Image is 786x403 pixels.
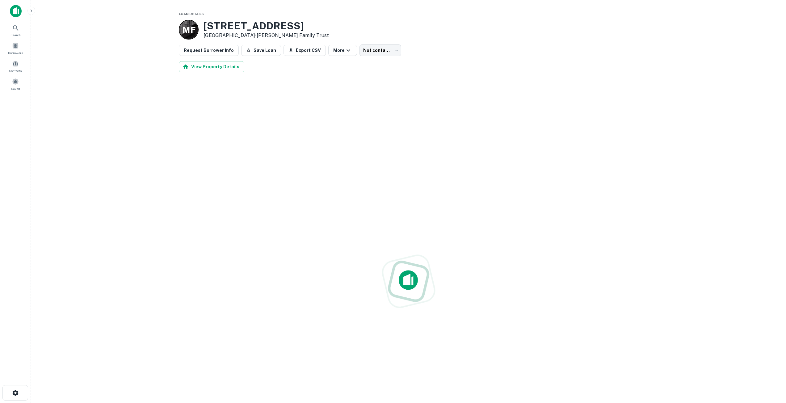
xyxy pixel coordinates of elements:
button: Export CSV [284,45,326,56]
img: capitalize-icon.png [10,5,22,17]
span: Contacts [9,68,22,73]
div: Not contacted [359,44,401,56]
button: More [328,45,357,56]
p: M F [183,24,195,36]
h3: [STREET_ADDRESS] [204,20,329,32]
a: Contacts [2,58,29,74]
a: [PERSON_NAME] Family Trust [257,32,329,38]
span: Loan Details [179,12,204,16]
span: Search [11,32,21,37]
span: Borrowers [8,50,23,55]
a: Saved [2,76,29,92]
button: Request Borrower Info [179,45,239,56]
span: Saved [11,86,20,91]
button: View Property Details [179,61,244,72]
a: Search [2,22,29,39]
p: [GEOGRAPHIC_DATA] • [204,32,329,39]
a: Borrowers [2,40,29,57]
button: Save Loan [241,45,281,56]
